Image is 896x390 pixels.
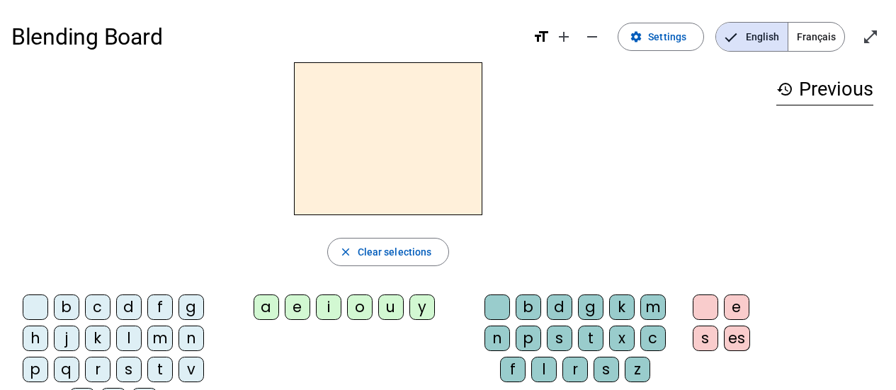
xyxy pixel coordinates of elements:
[640,294,666,320] div: m
[609,326,635,351] div: x
[578,23,606,51] button: Decrease font size
[178,294,204,320] div: g
[254,294,279,320] div: a
[11,14,521,59] h1: Blending Board
[648,28,686,45] span: Settings
[339,246,352,258] mat-icon: close
[147,326,173,351] div: m
[23,357,48,382] div: p
[316,294,341,320] div: i
[327,238,450,266] button: Clear selections
[147,294,173,320] div: f
[500,357,526,382] div: f
[54,357,79,382] div: q
[630,30,642,43] mat-icon: settings
[378,294,404,320] div: u
[409,294,435,320] div: y
[776,74,873,105] h3: Previous
[856,23,885,51] button: Enter full screen
[862,28,879,45] mat-icon: open_in_full
[640,326,666,351] div: c
[531,357,557,382] div: l
[347,294,373,320] div: o
[594,357,619,382] div: s
[178,326,204,351] div: n
[116,294,142,320] div: d
[776,81,793,98] mat-icon: history
[116,326,142,351] div: l
[625,357,650,382] div: z
[484,326,510,351] div: n
[85,357,110,382] div: r
[618,23,704,51] button: Settings
[724,326,750,351] div: es
[85,294,110,320] div: c
[550,23,578,51] button: Increase font size
[555,28,572,45] mat-icon: add
[85,326,110,351] div: k
[724,294,749,320] div: e
[54,326,79,351] div: j
[547,294,572,320] div: d
[178,357,204,382] div: v
[516,294,541,320] div: b
[533,28,550,45] mat-icon: format_size
[693,326,718,351] div: s
[116,357,142,382] div: s
[285,294,310,320] div: e
[716,23,788,51] span: English
[609,294,635,320] div: k
[578,294,603,320] div: g
[516,326,541,351] div: p
[147,357,173,382] div: t
[715,22,845,52] mat-button-toggle-group: Language selection
[788,23,844,51] span: Français
[562,357,588,382] div: r
[23,326,48,351] div: h
[578,326,603,351] div: t
[358,243,432,260] span: Clear selections
[584,28,601,45] mat-icon: remove
[54,294,79,320] div: b
[547,326,572,351] div: s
